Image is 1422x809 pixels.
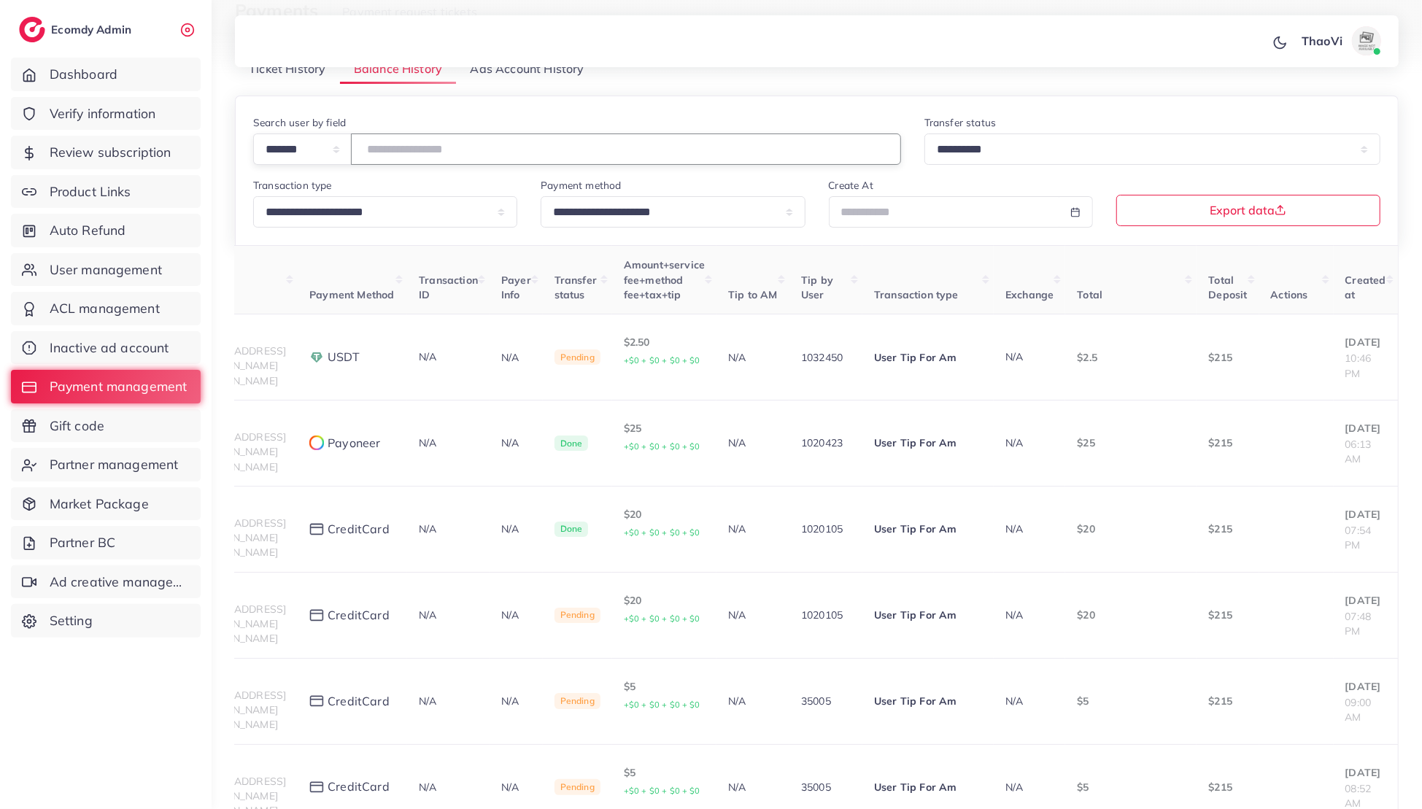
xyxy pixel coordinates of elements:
label: Payment method [541,178,621,193]
p: ThaoVi [195,584,286,602]
p: User Tip For Am [874,520,982,538]
p: [DATE] [1345,678,1386,695]
a: Verify information [11,97,201,131]
span: creditCard [328,693,390,710]
p: ThaoVi [195,326,286,344]
a: User management [11,253,201,287]
a: ThaoViavatar [1294,26,1387,55]
small: +$0 + $0 + $0 + $0 [624,527,700,538]
span: Tip by User [801,274,833,301]
p: User Tip For Am [874,434,982,452]
span: 09:00 AM [1345,696,1372,724]
a: Setting [11,604,201,638]
span: Pending [554,349,600,365]
p: ThaoVi [195,670,286,688]
span: 10:46 PM [1345,352,1372,379]
span: Review subscription [50,143,171,162]
span: Auto Refund [50,221,126,240]
p: 35005 [801,692,851,710]
a: Partner BC [11,526,201,560]
a: Gift code [11,409,201,443]
span: 07:54 PM [1345,524,1372,551]
span: Pending [554,779,600,795]
span: [EMAIL_ADDRESS][PERSON_NAME][DOMAIN_NAME] [195,603,286,646]
h2: Ecomdy Admin [51,23,135,36]
span: Gift code [50,417,104,436]
span: 06:13 AM [1345,438,1372,465]
p: $25 [624,419,705,455]
p: 1020105 [801,606,851,624]
img: payment [309,695,324,708]
span: Partner BC [50,533,116,552]
small: +$0 + $0 + $0 + $0 [624,355,700,365]
span: Transaction type [874,288,959,301]
small: +$0 + $0 + $0 + $0 [624,613,700,624]
small: +$0 + $0 + $0 + $0 [624,441,700,452]
span: Pending [554,693,600,709]
p: ThaoVi [195,412,286,430]
a: Product Links [11,175,201,209]
span: Tip to AM [728,288,777,301]
img: logo [19,17,45,42]
a: Partner management [11,448,201,481]
span: [EMAIL_ADDRESS][PERSON_NAME][DOMAIN_NAME] [195,430,286,473]
p: N/A [501,692,531,710]
img: payment [309,523,324,535]
span: [EMAIL_ADDRESS][PERSON_NAME][DOMAIN_NAME] [195,516,286,560]
span: N/A [419,350,436,363]
span: Payer Info [501,274,531,301]
span: Export data [1210,204,1286,216]
span: N/A [419,781,436,794]
img: payment [309,781,324,794]
span: Transfer status [554,274,597,301]
span: Total [1077,288,1102,301]
p: User Tip For Am [874,349,982,366]
p: [DATE] [1345,592,1386,609]
span: 07:48 PM [1345,610,1372,638]
span: N/A [419,694,436,708]
p: 1020423 [801,434,851,452]
p: $20 [624,592,705,627]
p: ThaoVi [195,756,286,774]
p: $215 [1208,606,1247,624]
p: N/A [501,778,531,796]
p: $25 [1077,434,1185,452]
p: $2.50 [624,333,705,369]
p: [DATE] [1345,764,1386,781]
span: Actions [1271,288,1308,301]
a: Auto Refund [11,214,201,247]
p: $215 [1208,434,1247,452]
p: User Tip For Am [874,692,982,710]
span: Inactive ad account [50,338,169,357]
small: +$0 + $0 + $0 + $0 [624,700,700,710]
p: [DATE] [1345,506,1386,523]
span: Amount+service fee+method fee+tax+tip [624,258,705,301]
p: 1020105 [801,520,851,538]
span: Payment Method [309,288,394,301]
span: Transaction ID [419,274,478,301]
button: Export data [1116,195,1380,226]
span: Exchange [1005,288,1054,301]
p: $20 [1077,606,1185,624]
span: creditCard [328,521,390,538]
a: Ad creative management [11,565,201,599]
p: $215 [1208,778,1247,796]
span: [EMAIL_ADDRESS][PERSON_NAME][DOMAIN_NAME] [195,344,286,387]
p: [DATE] [1345,419,1386,437]
span: User management [50,260,162,279]
span: N/A [1005,436,1023,449]
span: Ad creative management [50,573,190,592]
p: N/A [728,692,778,710]
p: $20 [1077,520,1185,538]
p: N/A [728,349,778,366]
span: [EMAIL_ADDRESS][PERSON_NAME][DOMAIN_NAME] [195,689,286,732]
small: +$0 + $0 + $0 + $0 [624,786,700,796]
a: Inactive ad account [11,331,201,365]
p: N/A [501,349,531,366]
p: N/A [728,778,778,796]
span: Product Links [50,182,131,201]
p: N/A [501,520,531,538]
p: $20 [624,506,705,541]
p: ThaoVi [195,498,286,516]
p: $5 [1077,692,1185,710]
